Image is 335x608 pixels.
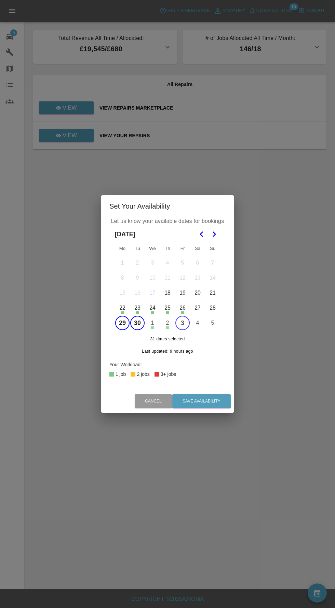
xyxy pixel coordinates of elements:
[190,301,205,315] button: Saturday, September 27th, 2025
[145,316,160,330] button: Wednesday, October 1st, 2025
[175,242,190,255] th: Friday
[160,271,175,285] button: Thursday, September 11th, 2025
[160,286,175,300] button: Thursday, September 18th, 2025
[116,370,126,378] div: 1 job
[101,195,234,217] h2: Set Your Availability
[145,242,160,255] th: Wednesday
[175,286,190,300] button: Friday, September 19th, 2025
[172,394,231,408] button: Save Availability
[196,228,208,240] button: Go to the Previous Month
[190,242,205,255] th: Saturday
[205,316,220,330] button: Sunday, October 5th, 2025
[115,242,220,330] table: September 2025
[115,271,130,285] button: Monday, September 8th, 2025
[160,301,175,315] button: Thursday, September 25th, 2025
[205,301,220,315] button: Sunday, September 28th, 2025
[175,256,190,270] button: Friday, September 5th, 2025
[115,242,130,255] th: Monday
[115,256,130,270] button: Monday, September 1st, 2025
[205,242,220,255] th: Sunday
[115,316,130,330] button: Monday, September 29th, 2025, selected
[190,286,205,300] button: Saturday, September 20th, 2025
[160,256,175,270] button: Thursday, September 4th, 2025
[175,301,190,315] button: Friday, September 26th, 2025
[142,349,193,354] span: Last updated: 9 hours ago
[130,301,145,315] button: Tuesday, September 23rd, 2025
[205,256,220,270] button: Sunday, September 7th, 2025
[205,286,220,300] button: Sunday, September 21st, 2025
[190,256,205,270] button: Saturday, September 6th, 2025
[161,370,176,378] div: 3+ jobs
[130,316,145,330] button: Tuesday, September 30th, 2025, selected
[130,256,145,270] button: Tuesday, September 2nd, 2025
[130,271,145,285] button: Tuesday, September 9th, 2025
[190,271,205,285] button: Saturday, September 13th, 2025
[190,316,205,330] button: Saturday, October 4th, 2025
[145,301,160,315] button: Wednesday, September 24th, 2025
[130,242,145,255] th: Tuesday
[130,286,145,300] button: Tuesday, September 16th, 2025
[115,301,130,315] button: Monday, September 22nd, 2025
[115,336,220,343] span: 31 dates selected
[175,316,190,330] button: Friday, October 3rd, 2025, selected
[145,286,160,300] button: Today, Wednesday, September 17th, 2025
[160,316,175,330] button: Thursday, October 2nd, 2025
[208,228,220,240] button: Go to the Next Month
[145,256,160,270] button: Wednesday, September 3rd, 2025
[160,242,175,255] th: Thursday
[109,217,226,225] p: Let us know your available dates for bookings
[145,271,160,285] button: Wednesday, September 10th, 2025
[115,227,135,242] span: [DATE]
[137,370,149,378] div: 2 jobs
[135,394,172,408] button: Cancel
[109,360,226,369] div: Your Workload:
[175,271,190,285] button: Friday, September 12th, 2025
[115,286,130,300] button: Monday, September 15th, 2025
[205,271,220,285] button: Sunday, September 14th, 2025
